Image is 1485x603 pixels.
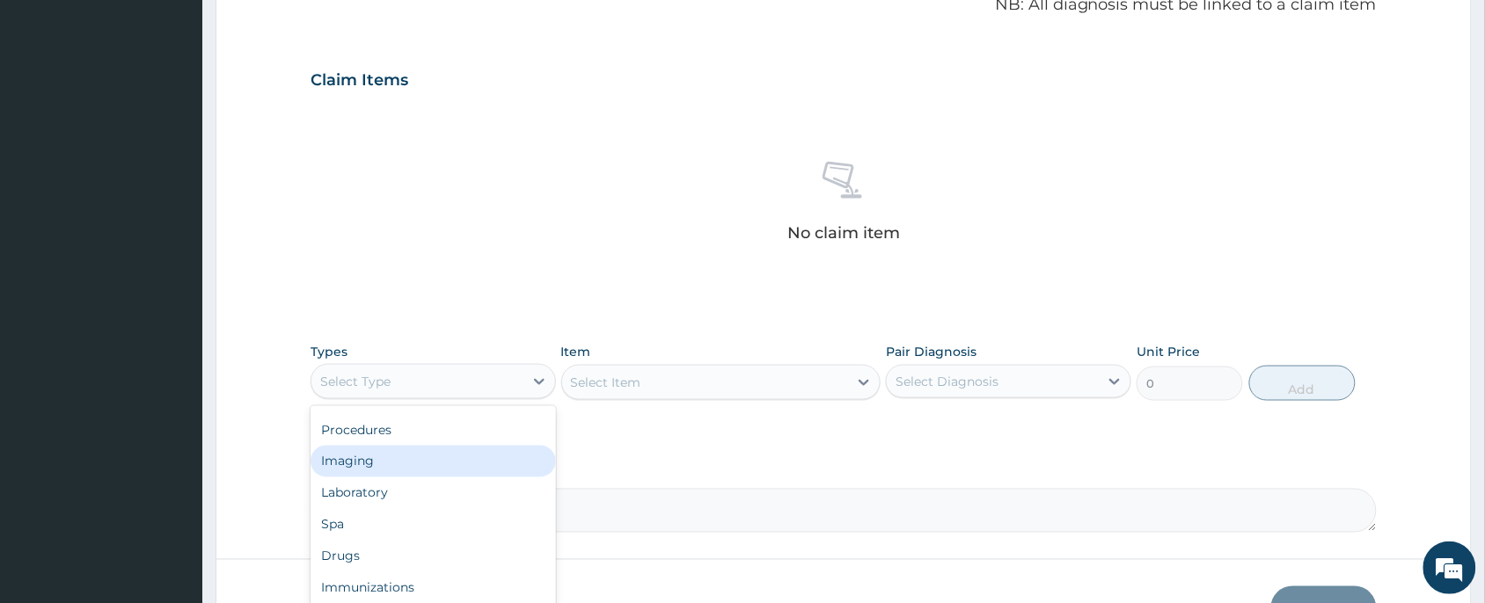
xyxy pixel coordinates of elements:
img: d_794563401_company_1708531726252_794563401 [33,88,71,132]
div: Spa [311,509,556,541]
div: Minimize live chat window [289,9,331,51]
label: Item [561,343,591,360]
div: Chat with us now [91,98,296,121]
div: Procedures [311,414,556,446]
div: Imaging [311,446,556,477]
button: Add [1249,366,1356,401]
h3: Claim Items [311,71,408,91]
p: No claim item [787,224,900,242]
div: Drugs [311,541,556,572]
label: Types [311,345,347,360]
span: We're online! [102,186,243,364]
label: Unit Price [1137,343,1200,360]
label: Comment [311,464,1377,479]
div: Laboratory [311,477,556,509]
div: Select Diagnosis [896,373,999,390]
label: Pair Diagnosis [886,343,977,360]
textarea: Type your message and hit 'Enter' [9,410,335,471]
div: Select Type [320,373,391,390]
